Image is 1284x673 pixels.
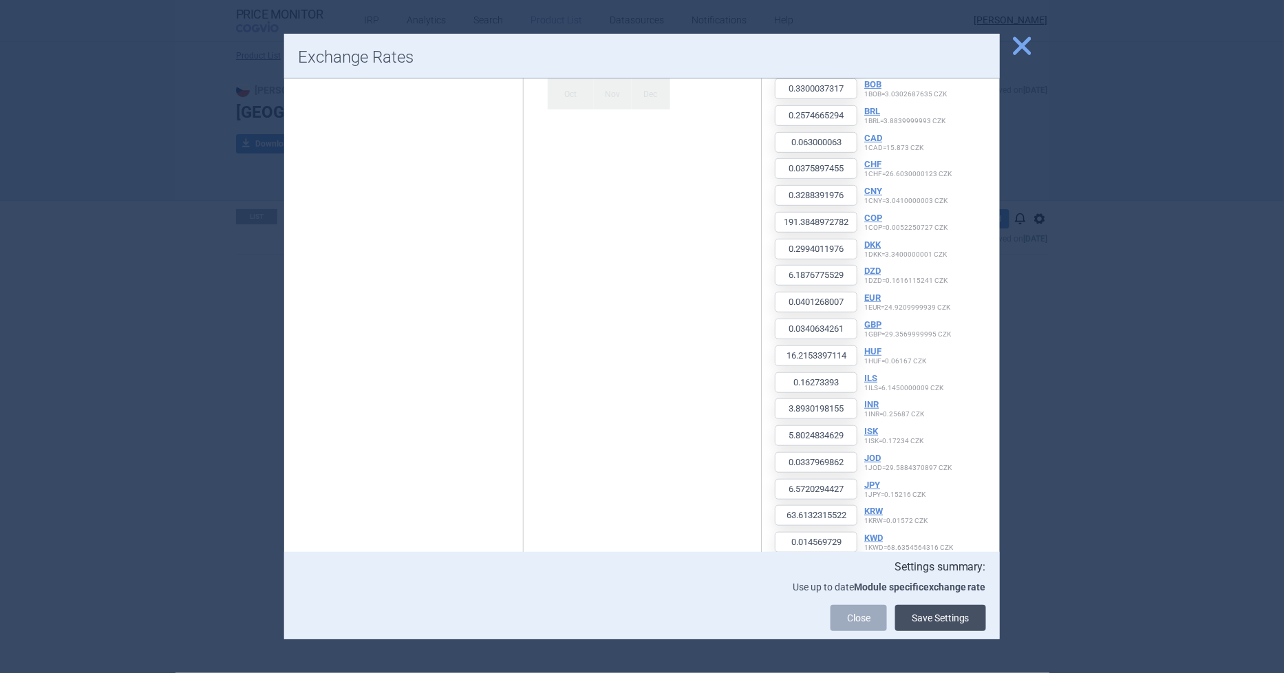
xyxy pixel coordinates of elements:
[864,79,947,98] p: 1 BOB = 3.0302687635 CZK
[854,581,986,592] strong: Module specific exchange rate
[864,186,882,197] button: CNY
[594,77,632,109] div: Nov
[864,506,928,525] p: 1 KRW = 0.01572 CZK
[864,453,881,464] button: JOD
[864,399,879,410] button: INR
[864,106,880,117] button: BRL
[864,533,953,552] p: 1 KWD = 68.6354564316 CZK
[864,346,881,357] button: HUF
[864,399,924,418] p: 1 INR = 0.25687 CZK
[864,373,943,392] p: 1 ILS = 6.1450000009 CZK
[864,533,883,544] button: KWD
[864,480,925,499] p: 1 JPY = 0.15216 CZK
[864,480,880,491] button: JPY
[864,453,952,472] p: 1 JOD = 29.5884370897 CZK
[895,605,986,631] button: Save Settings
[864,159,952,178] p: 1 CHF = 26.6030000123 CZK
[298,47,986,67] h1: Exchange Rates
[831,605,887,631] a: Close
[864,426,878,437] button: ISK
[864,346,926,365] p: 1 HUF = 0.06167 CZK
[298,580,986,594] p: Use up to date
[864,239,947,259] p: 1 DKK = 3.3400000001 CZK
[632,77,670,109] div: Dec
[864,426,923,445] p: 1 ISK = 0.17234 CZK
[864,133,923,152] p: 1 CAD = 15.873 CZK
[864,266,948,285] p: 1 DZD = 0.1616115241 CZK
[864,266,881,277] button: DZD
[864,79,881,90] button: BOB
[864,106,945,125] p: 1 BRL = 3.8839999993 CZK
[864,133,882,144] button: CAD
[864,213,948,232] p: 1 COP = 0.0052250727 CZK
[548,77,594,109] div: Oct
[864,159,881,170] button: CHF
[895,560,986,573] strong: Settings summary:
[864,239,881,250] button: DKK
[864,319,951,339] p: 1 GBP = 29.3569999995 CZK
[864,373,877,384] button: ILS
[864,213,882,224] button: COP
[864,292,950,312] p: 1 EUR = 24.9209999939 CZK
[864,292,881,303] button: EUR
[864,186,948,205] p: 1 CNY = 3.0410000003 CZK
[864,506,883,517] button: KRW
[864,319,881,330] button: GBP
